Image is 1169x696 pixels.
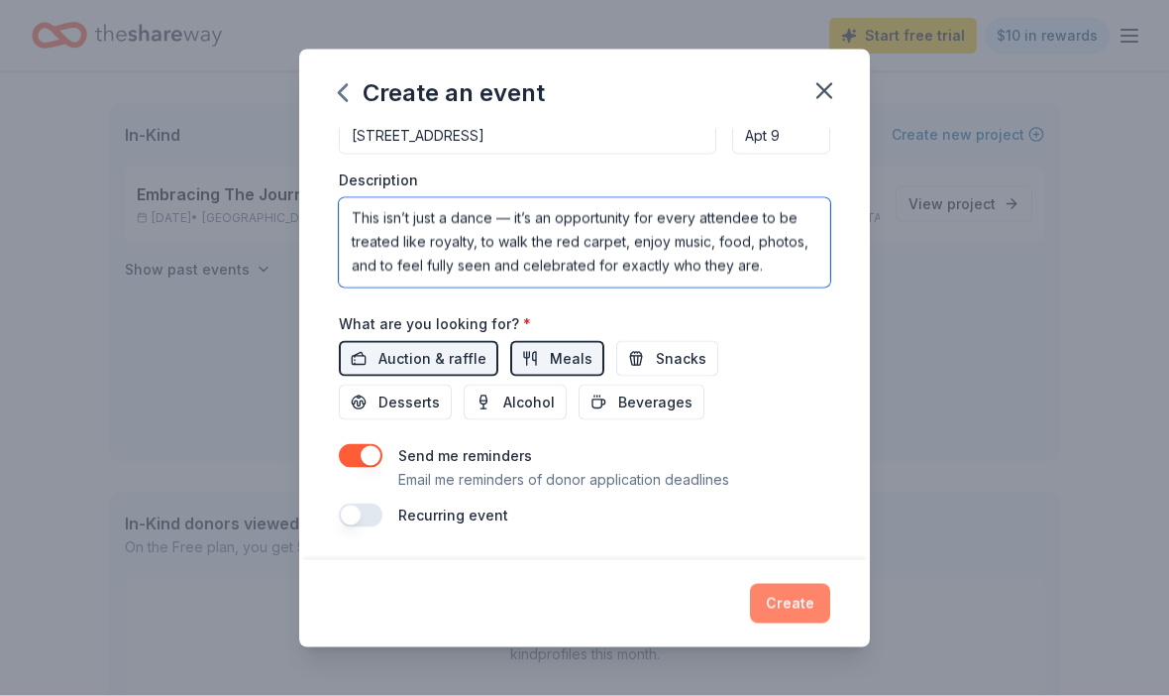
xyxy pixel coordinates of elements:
button: Beverages [579,385,704,420]
span: Beverages [618,391,692,414]
input: # [732,115,830,155]
button: Auction & raffle [339,341,498,377]
span: Meals [550,347,592,371]
label: Description [339,171,418,190]
button: Snacks [616,341,718,377]
textarea: “A Night to Shine” is a prom designed specifically for Autistic and disabled teens — a community ... [339,198,830,288]
p: Email me reminders of donor application deadlines [398,468,729,492]
label: What are you looking for? [339,314,531,334]
span: Auction & raffle [378,347,486,371]
span: Snacks [656,347,706,371]
button: Desserts [339,385,452,420]
button: Create [750,584,830,624]
label: Recurring event [398,507,508,523]
div: Create an event [339,77,545,109]
button: Alcohol [464,385,567,420]
span: Desserts [378,391,440,414]
button: Meals [510,341,604,377]
label: Send me reminders [398,447,532,464]
input: Enter a US address [339,115,716,155]
span: Alcohol [503,391,555,414]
